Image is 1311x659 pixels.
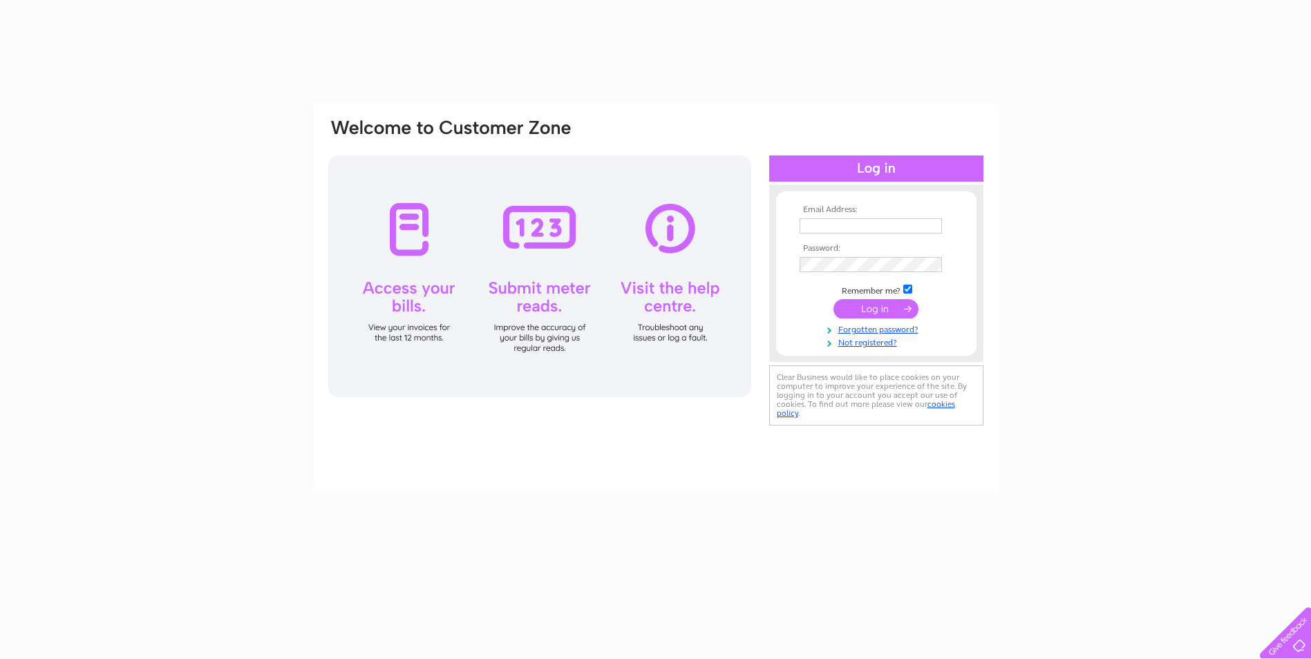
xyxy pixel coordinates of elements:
[796,244,956,254] th: Password:
[796,283,956,296] td: Remember me?
[777,399,955,418] a: cookies policy
[800,335,956,348] a: Not registered?
[796,205,956,215] th: Email Address:
[833,299,918,318] input: Submit
[769,365,983,426] div: Clear Business would like to place cookies on your computer to improve your experience of the sit...
[800,322,956,335] a: Forgotten password?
